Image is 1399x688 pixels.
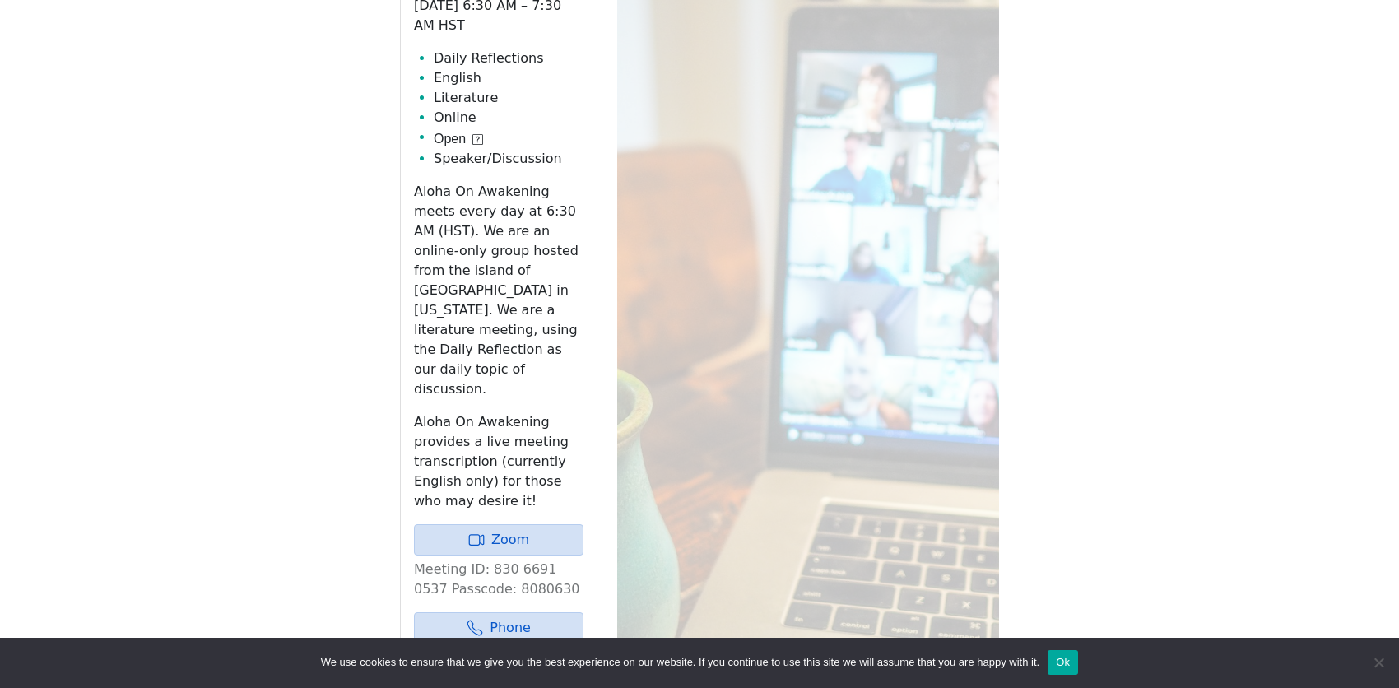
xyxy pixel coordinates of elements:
[434,68,583,88] li: English
[1370,654,1387,671] span: No
[434,149,583,169] li: Speaker/Discussion
[414,182,583,399] p: Aloha On Awakening meets every day at 6:30 AM (HST). We are an online-only group hosted from the ...
[321,654,1039,671] span: We use cookies to ensure that we give you the best experience on our website. If you continue to ...
[414,412,583,511] p: Aloha On Awakening provides a live meeting transcription (currently English only) for those who m...
[434,108,583,128] li: Online
[434,88,583,108] li: Literature
[414,524,583,556] a: Zoom
[434,129,466,149] span: Open
[434,129,483,149] button: Open
[1048,650,1078,675] button: Ok
[434,49,583,68] li: Daily Reflections
[414,612,583,644] a: Phone
[414,560,583,599] p: Meeting ID: 830 6691 0537 Passcode: 8080630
